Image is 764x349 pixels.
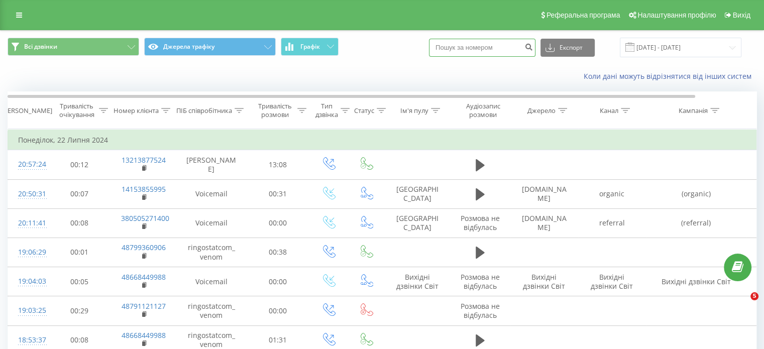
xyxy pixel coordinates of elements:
[578,179,646,208] td: organic
[176,267,247,296] td: Voicemail
[48,267,111,296] td: 00:05
[18,155,38,174] div: 20:57:24
[385,267,450,296] td: Вихідні дзвінки Світ
[18,243,38,262] div: 19:06:29
[527,106,556,115] div: Джерело
[510,179,578,208] td: [DOMAIN_NAME]
[48,179,111,208] td: 00:07
[24,43,57,51] span: Всі дзвінки
[547,11,620,19] span: Реферальна програма
[247,267,309,296] td: 00:00
[176,179,247,208] td: Voicemail
[176,106,232,115] div: ПІБ співробітника
[122,243,166,252] a: 48799360906
[48,208,111,238] td: 00:08
[255,102,295,119] div: Тривалість розмови
[750,292,758,300] span: 5
[385,208,450,238] td: [GEOGRAPHIC_DATA]
[176,150,247,179] td: [PERSON_NAME]
[730,292,754,316] iframe: Intercom live chat
[18,272,38,291] div: 19:04:03
[121,213,169,223] a: 380505271400
[247,150,309,179] td: 13:08
[578,267,646,296] td: Вихідні дзвінки Світ
[114,106,159,115] div: Номер клієнта
[300,43,320,50] span: Графік
[144,38,276,56] button: Джерела трафіку
[354,106,374,115] div: Статус
[122,272,166,282] a: 48668449988
[247,208,309,238] td: 00:00
[584,71,756,81] a: Коли дані можуть відрізнятися вiд інших систем
[461,213,500,232] span: Розмова не відбулась
[385,179,450,208] td: [GEOGRAPHIC_DATA]
[540,39,595,57] button: Експорт
[637,11,716,19] span: Налаштування профілю
[461,301,500,320] span: Розмова не відбулась
[122,301,166,311] a: 48791121127
[510,267,578,296] td: Вихідні дзвінки Світ
[8,38,139,56] button: Всі дзвінки
[18,184,38,204] div: 20:50:31
[281,38,339,56] button: Графік
[2,106,52,115] div: [PERSON_NAME]
[510,208,578,238] td: [DOMAIN_NAME]
[315,102,338,119] div: Тип дзвінка
[48,150,111,179] td: 00:12
[18,213,38,233] div: 20:11:41
[176,296,247,325] td: ringostatcom_venom
[122,155,166,165] a: 13213877524
[578,208,646,238] td: referral
[247,179,309,208] td: 00:31
[646,208,746,238] td: (referral)
[646,267,746,296] td: Вихідні дзвінки Світ
[122,330,166,340] a: 48668449988
[429,39,535,57] input: Пошук за номером
[48,296,111,325] td: 00:29
[57,102,96,119] div: Тривалість очікування
[48,238,111,267] td: 00:01
[400,106,428,115] div: Ім'я пулу
[733,11,750,19] span: Вихід
[247,296,309,325] td: 00:00
[600,106,618,115] div: Канал
[679,106,708,115] div: Кампанія
[461,272,500,291] span: Розмова не відбулась
[646,179,746,208] td: (organic)
[247,238,309,267] td: 00:38
[18,301,38,320] div: 19:03:25
[176,208,247,238] td: Voicemail
[459,102,507,119] div: Аудіозапис розмови
[122,184,166,194] a: 14153855995
[176,238,247,267] td: ringostatcom_venom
